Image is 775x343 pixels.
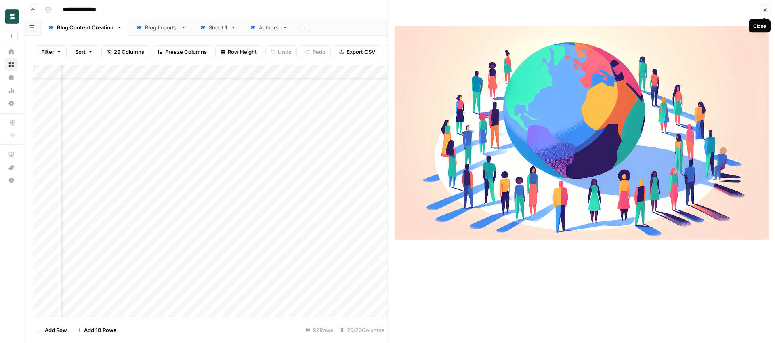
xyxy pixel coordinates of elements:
a: Usage [5,84,18,97]
button: Filter [36,45,67,58]
button: Redo [300,45,331,58]
img: Borderless Logo [5,9,19,24]
button: Add Row [33,324,72,337]
button: What's new? [5,161,18,174]
div: Blog Content Creation [57,23,113,32]
a: Browse [5,58,18,71]
span: Redo [313,48,326,56]
div: What's new? [5,161,17,173]
span: Add Row [45,326,67,334]
div: Authors [259,23,279,32]
a: Sheet 1 [193,19,243,36]
button: Add 10 Rows [72,324,121,337]
button: Workspace: Borderless [5,6,18,27]
span: Row Height [228,48,257,56]
span: Add 10 Rows [84,326,116,334]
div: Sheet 1 [209,23,227,32]
button: Undo [265,45,297,58]
a: Settings [5,97,18,110]
span: Undo [278,48,292,56]
a: Home [5,45,18,58]
a: Blog Content Creation [41,19,129,36]
button: 29 Columns [101,45,149,58]
div: 29/29 Columns [336,324,388,337]
a: AirOps Academy [5,148,18,161]
span: Sort [75,48,86,56]
div: Blog Imports [145,23,177,32]
a: Your Data [5,71,18,84]
button: Help + Support [5,174,18,187]
span: Export CSV [347,48,375,56]
img: Row/Cell [395,26,769,240]
span: Freeze Columns [165,48,207,56]
div: 92 Rows [302,324,336,337]
a: Authors [243,19,295,36]
span: Filter [41,48,54,56]
a: Blog Imports [129,19,193,36]
button: Export CSV [334,45,380,58]
button: Sort [70,45,98,58]
button: Freeze Columns [153,45,212,58]
button: Row Height [215,45,262,58]
span: 29 Columns [114,48,144,56]
div: Close [753,22,766,29]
